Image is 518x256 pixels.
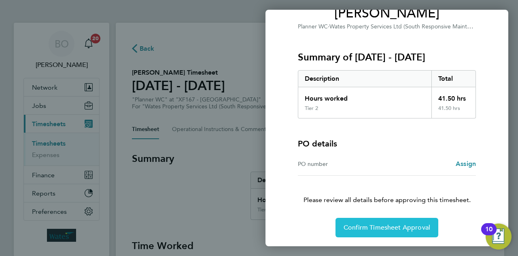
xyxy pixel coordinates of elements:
div: Tier 2 [305,105,318,112]
span: Planner WC [298,23,328,30]
span: Assign [456,160,476,168]
div: 10 [485,229,493,240]
p: Please review all details before approving this timesheet. [288,176,486,205]
div: Hours worked [298,87,431,105]
div: Summary of 16 - 22 Aug 2025 [298,70,476,118]
a: Assign [456,159,476,169]
span: Confirm Timesheet Approval [344,224,430,232]
div: 41.50 hrs [431,105,476,118]
span: Wates Property Services Ltd (South Responsive Maintenance) [329,22,487,30]
span: · [328,23,329,30]
button: Open Resource Center, 10 new notifications [486,224,512,250]
div: 41.50 hrs [431,87,476,105]
button: Confirm Timesheet Approval [335,218,438,237]
div: Total [431,71,476,87]
h4: PO details [298,138,337,149]
h3: Summary of [DATE] - [DATE] [298,51,476,64]
div: Description [298,71,431,87]
span: [PERSON_NAME] [298,5,476,22]
div: PO number [298,159,387,169]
